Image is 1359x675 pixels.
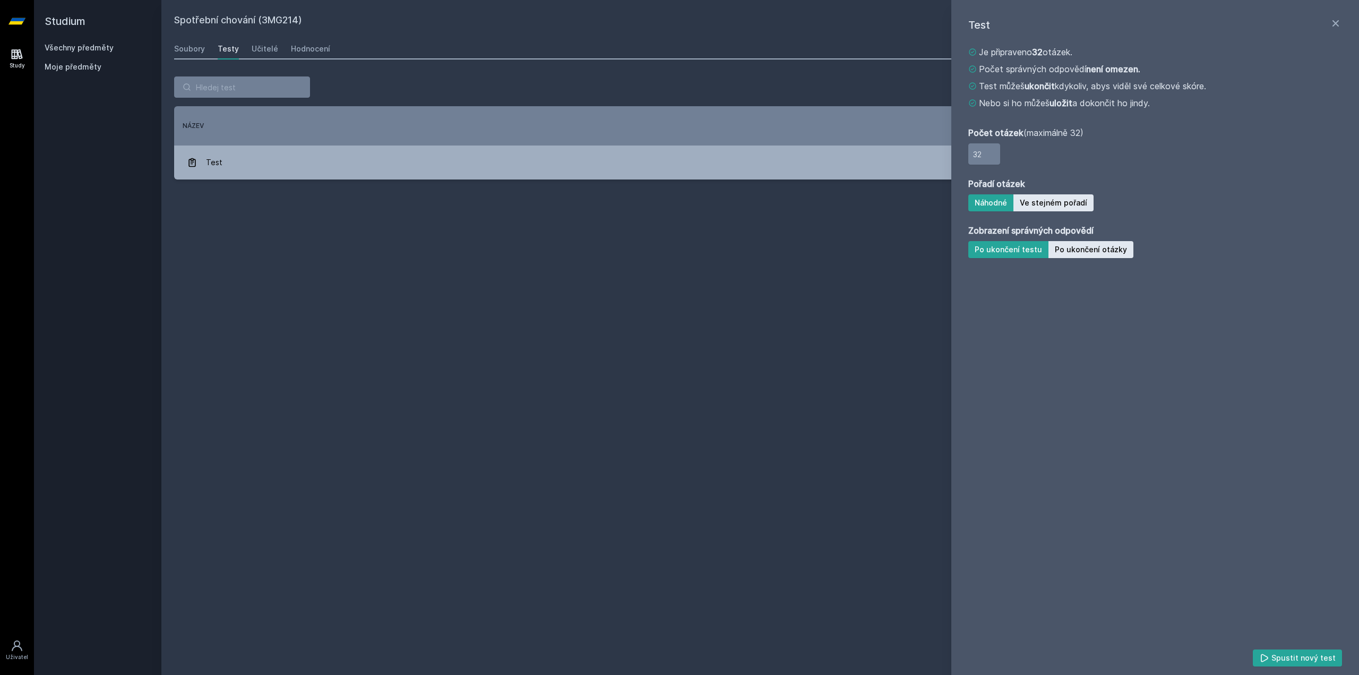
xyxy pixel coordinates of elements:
div: Hodnocení [291,44,330,54]
a: Soubory [174,38,205,59]
a: Učitelé [252,38,278,59]
strong: ukončit [1025,81,1055,91]
strong: Pořadí otázek [968,177,1025,190]
input: Hledej test [174,76,310,98]
h2: Spotřební chování (3MG214) [174,13,1227,30]
button: Název [183,121,204,131]
strong: Počet otázek [968,127,1023,138]
a: Test 30. 12. 2018 32 [174,146,1346,180]
div: Uživatel [6,653,28,661]
div: Učitelé [252,44,278,54]
span: Nebo si ho můžeš a dokončit ho jindy. [979,97,1150,109]
span: Počet správných odpovědí [979,63,1140,75]
div: Study [10,62,25,70]
span: (maximálně 32) [968,126,1083,139]
span: Test můžeš kdykoliv, abys viděl své celkové skóre. [979,80,1206,92]
strong: uložit [1050,98,1072,108]
a: Hodnocení [291,38,330,59]
div: Soubory [174,44,205,54]
a: Všechny předměty [45,43,114,52]
div: Testy [218,44,239,54]
strong: není omezen. [1086,64,1140,74]
span: Test [206,152,222,173]
a: Study [2,42,32,75]
a: Testy [218,38,239,59]
span: Moje předměty [45,62,101,72]
a: Uživatel [2,634,32,667]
